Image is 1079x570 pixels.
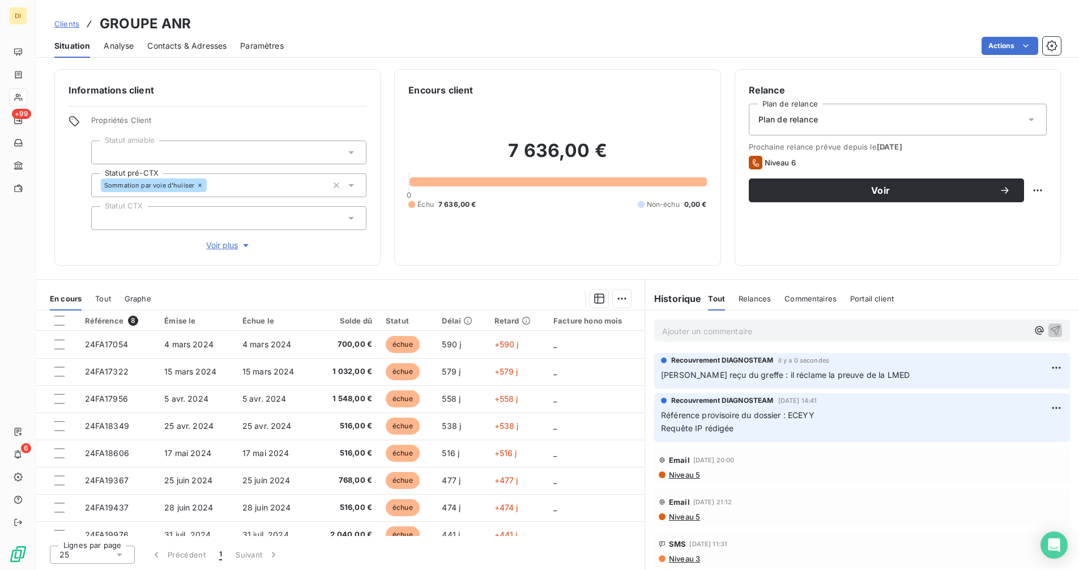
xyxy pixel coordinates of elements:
[442,394,460,403] span: 558 j
[54,19,79,28] span: Clients
[91,116,366,131] span: Propriétés Client
[668,554,700,563] span: Niveau 3
[320,393,372,405] span: 1 548,00 €
[242,316,306,325] div: Échue le
[164,316,228,325] div: Émise le
[553,316,638,325] div: Facture hono mois
[59,549,69,560] span: 25
[553,503,557,512] span: _
[749,142,1047,151] span: Prochaine relance prévue depuis le
[85,339,128,349] span: 24FA17054
[50,294,82,303] span: En cours
[164,421,214,431] span: 25 avr. 2024
[21,443,31,453] span: 6
[9,545,27,563] img: Logo LeanPay
[671,355,774,365] span: Recouvrement DIAGNOSTEAM
[85,394,128,403] span: 24FA17956
[553,530,557,539] span: _
[494,394,518,403] span: +558 j
[206,240,251,251] span: Voir plus
[668,512,700,521] span: Niveau 5
[661,410,814,420] span: Référence provisoire du dossier : ECEYY
[442,530,460,539] span: 441 j
[386,316,428,325] div: Statut
[850,294,894,303] span: Portail client
[91,239,366,252] button: Voir plus
[442,316,480,325] div: Délai
[442,421,461,431] span: 538 j
[320,339,372,350] span: 700,00 €
[442,475,460,485] span: 477 j
[69,83,366,97] h6: Informations client
[494,530,518,539] span: +441 j
[494,339,519,349] span: +590 j
[219,549,222,560] span: 1
[164,367,216,376] span: 15 mars 2024
[212,543,229,567] button: 1
[54,40,90,52] span: Situation
[85,448,129,458] span: 24FA18606
[1040,531,1068,559] div: Open Intercom Messenger
[877,142,902,151] span: [DATE]
[438,199,476,210] span: 7 636,00 €
[242,448,289,458] span: 17 mai 2024
[9,7,27,25] div: DI
[739,294,771,303] span: Relances
[242,367,295,376] span: 15 mars 2024
[207,180,216,190] input: Ajouter une valeur
[647,199,680,210] span: Non-échu
[494,421,519,431] span: +538 j
[320,420,372,432] span: 516,00 €
[164,339,214,349] span: 4 mars 2024
[320,366,372,377] span: 1 032,00 €
[240,40,284,52] span: Paramètres
[778,397,817,404] span: [DATE] 14:41
[54,18,79,29] a: Clients
[494,503,518,512] span: +474 j
[85,475,129,485] span: 24FA19367
[982,37,1038,55] button: Actions
[693,499,732,505] span: [DATE] 21:12
[164,448,211,458] span: 17 mai 2024
[669,497,690,507] span: Email
[320,316,372,325] div: Solde dû
[784,294,837,303] span: Commentaires
[762,186,999,195] span: Voir
[95,294,111,303] span: Tout
[553,394,557,403] span: _
[104,40,134,52] span: Analyse
[320,502,372,513] span: 516,00 €
[242,475,291,485] span: 25 juin 2024
[386,499,420,516] span: échue
[645,292,702,305] h6: Historique
[553,475,557,485] span: _
[408,83,473,97] h6: Encours client
[494,448,517,458] span: +516 j
[85,367,129,376] span: 24FA17322
[661,423,734,433] span: Requête IP rédigée
[778,357,830,364] span: il y a 0 secondes
[693,457,735,463] span: [DATE] 20:00
[494,475,518,485] span: +477 j
[85,421,129,431] span: 24FA18349
[758,114,818,125] span: Plan de relance
[749,83,1047,97] h6: Relance
[689,541,727,547] span: [DATE] 11:31
[386,526,420,543] span: échue
[442,503,460,512] span: 474 j
[494,367,518,376] span: +579 j
[320,475,372,486] span: 768,00 €
[85,503,129,512] span: 24FA19437
[242,339,292,349] span: 4 mars 2024
[669,456,690,465] span: Email
[386,363,420,380] span: échue
[12,109,31,119] span: +99
[417,199,434,210] span: Échu
[407,190,411,199] span: 0
[671,395,774,406] span: Recouvrement DIAGNOSTEAM
[661,370,910,380] span: [PERSON_NAME] reçu du greffe : il réclame la preuve de la LMED
[386,418,420,435] span: échue
[553,367,557,376] span: _
[85,316,151,326] div: Référence
[101,147,110,158] input: Ajouter une valeur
